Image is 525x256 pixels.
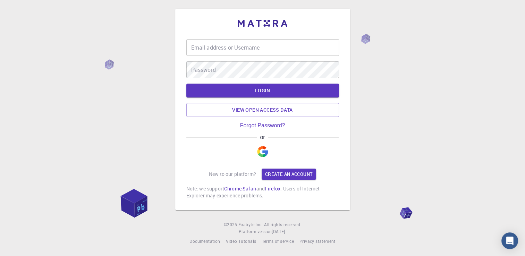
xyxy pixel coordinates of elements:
[299,238,336,244] span: Privacy statement
[239,228,272,235] span: Platform version
[238,221,263,228] a: Exabyte Inc.
[257,146,268,157] img: Google
[262,238,294,244] span: Terms of service
[224,221,238,228] span: © 2025
[226,238,256,245] a: Video Tutorials
[224,185,242,192] a: Chrome
[264,221,301,228] span: All rights reserved.
[272,229,286,234] span: [DATE] .
[189,238,220,245] a: Documentation
[265,185,280,192] a: Firefox
[272,228,286,235] a: [DATE].
[238,222,263,227] span: Exabyte Inc.
[262,169,316,180] a: Create an account
[186,84,339,97] button: LOGIN
[240,122,285,129] a: Forgot Password?
[186,185,339,199] p: Note: we support , and . Users of Internet Explorer may experience problems.
[257,134,268,140] span: or
[186,103,339,117] a: View open access data
[262,238,294,245] a: Terms of service
[226,238,256,244] span: Video Tutorials
[501,232,518,249] div: Open Intercom Messenger
[299,238,336,245] a: Privacy statement
[189,238,220,244] span: Documentation
[243,185,256,192] a: Safari
[209,171,256,178] p: New to our platform?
